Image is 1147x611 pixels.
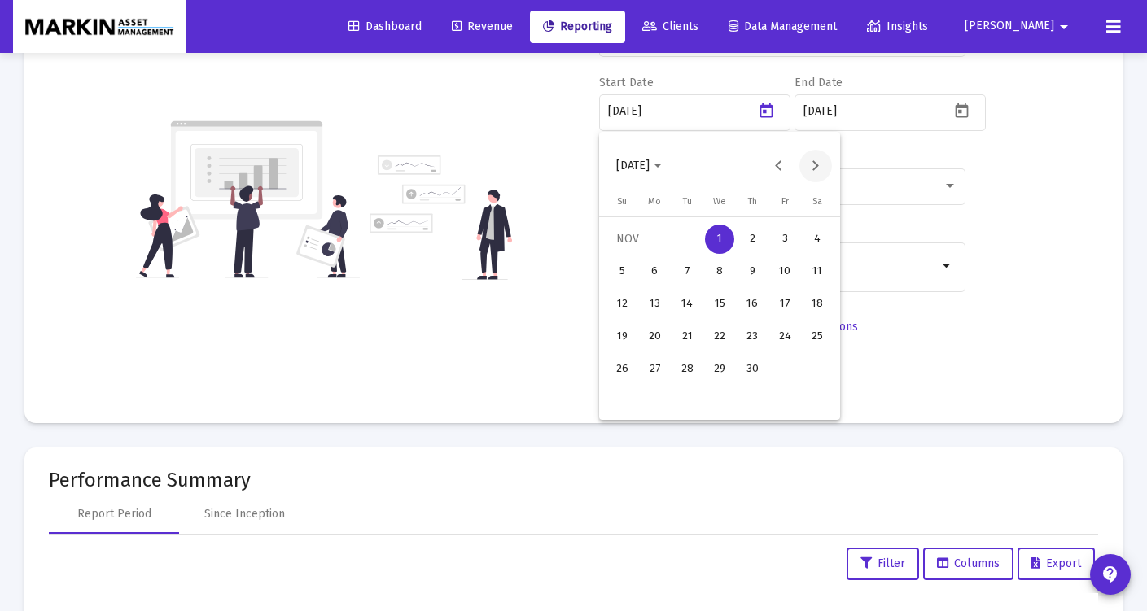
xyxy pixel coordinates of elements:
[703,288,736,321] button: 2023-11-15
[606,321,638,353] button: 2023-11-19
[713,196,726,207] span: We
[801,321,834,353] button: 2023-11-25
[738,322,767,351] div: 23
[671,353,703,386] button: 2023-11-28
[640,257,669,286] div: 6
[705,225,734,254] div: 1
[607,257,637,286] div: 5
[770,225,799,254] div: 3
[640,322,669,351] div: 20
[801,223,834,255] button: 2023-11-04
[736,223,768,255] button: 2023-11-02
[803,257,832,286] div: 11
[768,223,801,255] button: 2023-11-03
[768,255,801,288] button: 2023-11-10
[738,225,767,254] div: 2
[736,321,768,353] button: 2023-11-23
[616,159,650,172] span: [DATE]
[617,196,627,207] span: Su
[812,196,822,207] span: Sa
[638,255,671,288] button: 2023-11-06
[672,322,702,351] div: 21
[606,353,638,386] button: 2023-11-26
[606,255,638,288] button: 2023-11-05
[705,322,734,351] div: 22
[803,225,832,254] div: 4
[803,322,832,351] div: 25
[603,150,675,182] button: Choose month and year
[672,290,702,319] div: 14
[640,355,669,384] div: 27
[770,322,799,351] div: 24
[638,321,671,353] button: 2023-11-20
[638,288,671,321] button: 2023-11-13
[738,355,767,384] div: 30
[671,321,703,353] button: 2023-11-21
[770,257,799,286] div: 10
[736,288,768,321] button: 2023-11-16
[768,288,801,321] button: 2023-11-17
[606,223,703,255] td: NOV
[763,150,795,182] button: Previous month
[799,150,832,182] button: Next month
[648,196,661,207] span: Mo
[738,257,767,286] div: 9
[683,196,692,207] span: Tu
[736,255,768,288] button: 2023-11-09
[607,355,637,384] div: 26
[671,288,703,321] button: 2023-11-14
[801,288,834,321] button: 2023-11-18
[703,223,736,255] button: 2023-11-01
[703,255,736,288] button: 2023-11-08
[738,290,767,319] div: 16
[607,322,637,351] div: 19
[705,290,734,319] div: 15
[672,257,702,286] div: 7
[606,288,638,321] button: 2023-11-12
[705,355,734,384] div: 29
[703,353,736,386] button: 2023-11-29
[781,196,789,207] span: Fr
[640,290,669,319] div: 13
[770,290,799,319] div: 17
[703,321,736,353] button: 2023-11-22
[736,353,768,386] button: 2023-11-30
[671,255,703,288] button: 2023-11-07
[748,196,757,207] span: Th
[768,321,801,353] button: 2023-11-24
[803,290,832,319] div: 18
[638,353,671,386] button: 2023-11-27
[607,290,637,319] div: 12
[672,355,702,384] div: 28
[801,255,834,288] button: 2023-11-11
[705,257,734,286] div: 8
